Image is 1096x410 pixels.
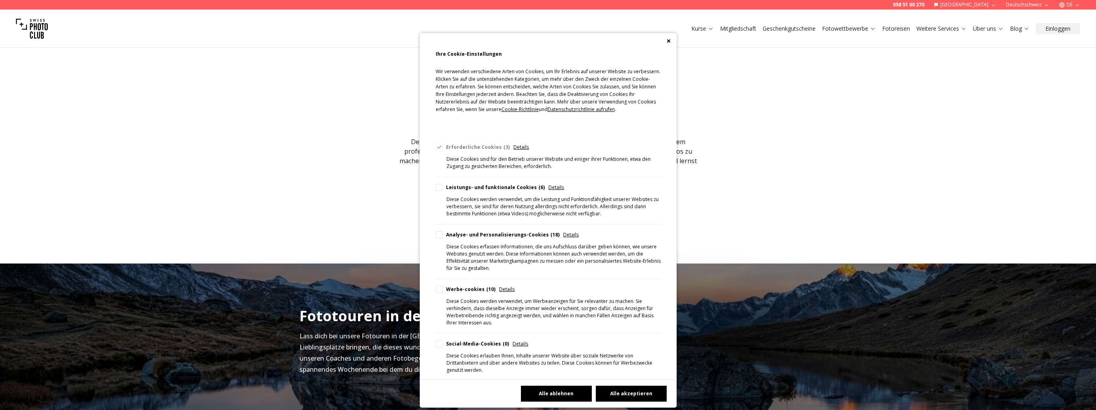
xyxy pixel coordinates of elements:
h2: Ihre Cookie-Einstellungen [436,49,661,59]
div: Diese Cookies werden verwendet, um Werbeanzeigen für Sie relevanter zu machen. Sie verhindern, da... [446,298,661,326]
div: 0 [503,340,509,348]
button: Close [667,39,671,43]
div: Diese Cookies werden verwendet, um die Leistung und Funktionsfähigkeit unserer Websites zu verbes... [446,196,661,217]
div: Analyse- und Personalisierungs-Cookies [446,231,560,238]
span: Details [563,231,579,238]
span: Details [513,340,528,348]
div: 10 [486,286,495,293]
div: Leistungs- und funktionale Cookies [446,184,545,191]
button: Alle ablehnen [521,386,592,402]
div: Erforderliche Cookies [446,144,510,151]
button: Alle akzeptieren [596,386,667,402]
div: 3 [503,144,510,151]
div: Diese Cookies erfassen Informationen, die uns Aufschluss darüber geben können, wie unsere Website... [446,243,661,272]
div: Diese Cookies erlauben Ihnen, Inhalte unserer Website über soziale Netzwerke von Drittanbietern u... [446,352,661,374]
p: Wir verwenden verschiedene Arten von Cookies, um Ihr Erlebnis auf unserer Website zu verbessern. ... [436,68,661,125]
div: Social-Media-Cookies [446,340,509,348]
span: Details [548,184,564,191]
div: Werbe-cookies [446,286,496,293]
div: 6 [538,184,545,191]
div: 18 [550,231,560,238]
span: Details [513,144,529,151]
div: Cookie Consent Preferences [420,33,677,408]
div: Diese Cookies sind für den Betrieb unserer Website und einiger ihrer Funktionen, etwa den Zugang ... [446,156,661,170]
span: Datenschutzrichtlinie aufrufen [548,106,615,113]
span: Cookie-Richtlinie [501,106,539,113]
span: Details [499,286,515,293]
